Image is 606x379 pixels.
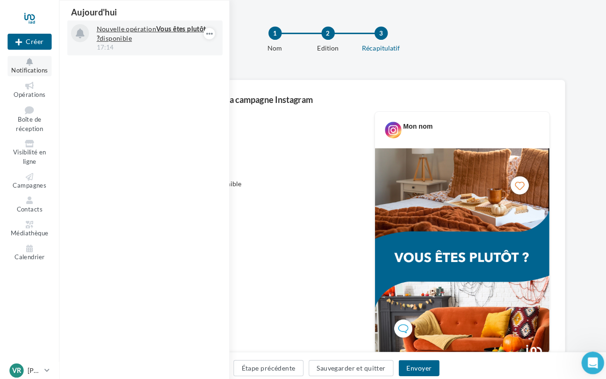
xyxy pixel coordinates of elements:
[122,94,543,102] div: Vérifier les informations de la campagne Instagram
[6,4,24,22] button: go back
[11,66,47,73] span: Notifications
[7,55,51,75] button: Notifications
[281,4,299,22] button: Réduire la fenêtre
[7,136,51,165] a: Visibilité en ligne
[7,33,51,49] div: Nouvelle campagne
[12,361,21,371] span: Vr
[299,4,316,21] div: Fermer
[14,89,45,97] span: Opérations
[7,79,51,99] a: Opérations
[317,26,331,39] div: 2
[7,216,51,236] a: Médiathèque
[7,192,51,212] a: Contacts
[394,356,433,372] button: Envoyer
[13,179,46,187] span: Campagnes
[27,361,40,371] p: [PERSON_NAME]
[305,356,389,372] button: Sauvegarder et quitter
[13,147,45,163] span: Visibilité en ligne
[16,203,42,210] span: Contacts
[242,43,302,52] div: Nom
[346,43,406,52] div: Récapitulatif
[7,169,51,189] a: Campagnes
[7,33,51,49] button: Créer
[370,26,383,39] div: 3
[7,357,51,375] a: Vr [PERSON_NAME]
[7,240,51,260] a: Calendrier
[294,43,354,52] div: Edition
[11,226,48,234] span: Médiathèque
[7,102,51,132] a: Boîte de réception
[151,112,353,118] div: Nom
[574,347,597,370] iframe: Intercom live chat
[231,356,300,372] button: Étape précédente
[14,250,44,257] span: Calendrier
[398,120,427,130] div: Mon nom
[122,168,355,175] div: Publier sur
[122,141,355,147] div: Date de publication
[16,115,43,131] span: Boîte de réception
[265,26,278,39] div: 1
